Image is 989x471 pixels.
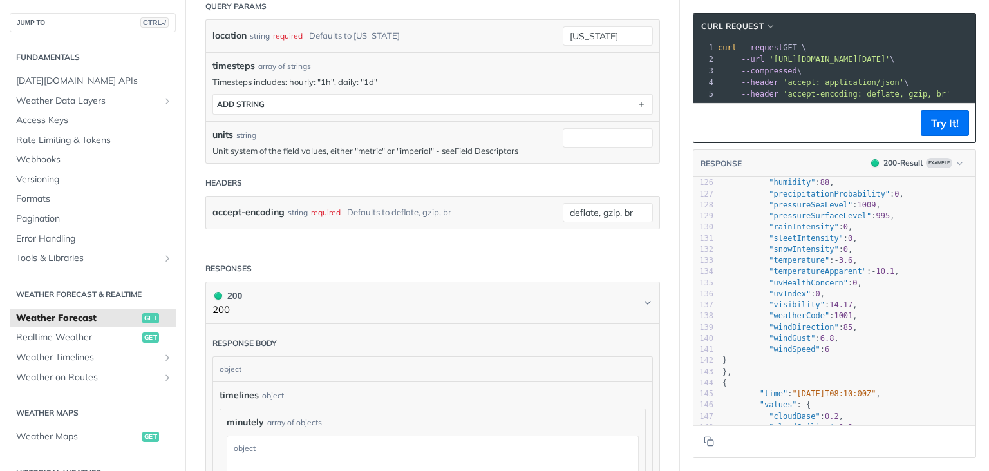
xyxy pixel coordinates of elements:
div: 145 [693,389,713,399]
div: array of strings [258,61,311,72]
span: minutely [227,416,264,429]
span: 0 [852,278,857,287]
span: : , [722,234,858,243]
span: : , [722,300,858,309]
span: 85 [843,323,852,332]
span: "visibility" [769,300,825,309]
span: : , [722,211,894,220]
span: { [722,378,727,387]
span: Realtime Weather [16,331,139,344]
div: Response body [212,338,277,349]
span: "windSpeed" [769,345,820,354]
div: 129 [693,211,713,222]
span: } [722,356,727,365]
span: Error Handling [16,233,173,245]
span: "temperatureApparent" [769,267,867,276]
span: "pressureSeaLevel" [769,200,852,209]
span: : , [722,178,834,187]
div: 143 [693,367,713,378]
span: : , [722,256,858,265]
div: 142 [693,355,713,366]
label: accept-encoding [212,203,285,222]
span: 995 [876,211,890,220]
span: 14.17 [829,300,852,309]
div: 5 [693,88,715,100]
div: 127 [693,189,713,200]
span: \ [718,66,802,75]
div: 200 - Result [883,157,923,169]
span: --compressed [741,66,797,75]
div: 138 [693,311,713,322]
span: cURL Request [701,21,764,32]
div: 139 [693,322,713,333]
span: "windDirection" [769,323,838,332]
div: object [262,390,284,401]
a: Realtime Weatherget [10,328,176,347]
a: Formats [10,189,176,209]
span: --header [741,90,778,99]
span: 3.6 [839,256,853,265]
span: --request [741,43,783,52]
span: Weather on Routes [16,371,159,384]
div: 137 [693,300,713,311]
span: : , [722,189,904,198]
span: "humidity" [769,178,815,187]
span: : , [722,389,881,398]
div: 3 [693,65,715,77]
div: 133 [693,255,713,266]
div: 200 [212,289,242,303]
span: : { [722,400,811,409]
span: get [142,432,159,442]
span: Rate Limiting & Tokens [16,134,173,147]
span: get [142,332,159,343]
span: : [722,345,829,354]
span: 0.2 [839,423,853,432]
div: string [250,26,270,45]
div: 148 [693,422,713,433]
span: [DATE][DOMAIN_NAME] APIs [16,75,173,88]
a: Tools & LibrariesShow subpages for Tools & Libraries [10,249,176,268]
span: 1009 [858,200,876,209]
span: 200 [214,292,222,300]
span: \ [718,78,909,87]
span: 10.1 [876,267,894,276]
div: ADD string [217,99,265,109]
div: 1 [693,42,715,53]
span: : , [722,323,858,332]
span: 1001 [834,311,852,320]
span: GET \ [718,43,806,52]
span: "windGust" [769,334,815,343]
span: : , [722,311,858,320]
h2: Weather Forecast & realtime [10,289,176,300]
span: 88 [820,178,829,187]
a: Versioning [10,170,176,189]
label: location [212,26,247,45]
button: ADD string [213,95,652,114]
span: "precipitationProbability" [769,189,890,198]
a: Weather on RoutesShow subpages for Weather on Routes [10,368,176,387]
button: Copy to clipboard [700,432,718,451]
div: 135 [693,278,713,289]
a: [DATE][DOMAIN_NAME] APIs [10,72,176,91]
div: 144 [693,378,713,389]
span: : , [722,423,858,432]
div: array of objects [267,417,322,428]
span: CTRL-/ [140,17,169,28]
span: 200 [871,159,879,167]
div: 140 [693,333,713,344]
div: Responses [205,263,252,274]
button: 200200-ResultExample [865,157,969,169]
div: 132 [693,244,713,255]
span: : , [722,412,843,421]
span: : , [722,289,825,298]
span: "cloudBase" [769,412,820,421]
button: Show subpages for Tools & Libraries [162,253,173,264]
button: Show subpages for Weather on Routes [162,372,173,383]
button: Copy to clipboard [700,113,718,133]
span: --url [741,55,764,64]
span: "cloudCeiling" [769,423,834,432]
span: }, [722,367,731,376]
span: get [142,313,159,323]
span: timesteps [212,59,255,73]
span: "weatherCode" [769,311,829,320]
